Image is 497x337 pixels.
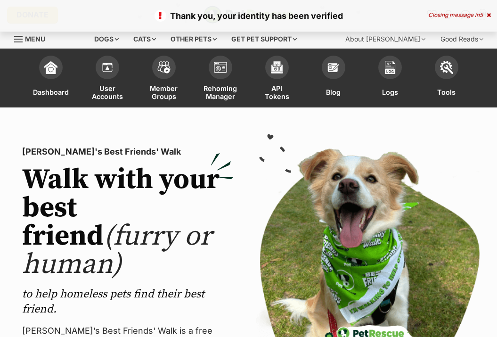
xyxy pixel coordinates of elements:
[79,51,136,107] a: User Accounts
[88,30,125,49] div: Dogs
[22,287,234,317] p: to help homeless pets find their best friend.
[225,30,303,49] div: Get pet support
[23,51,79,107] a: Dashboard
[164,30,223,49] div: Other pets
[33,84,69,100] span: Dashboard
[305,51,362,107] a: Blog
[192,51,249,107] a: Rehoming Manager
[383,61,397,74] img: logs-icon-5bf4c29380941ae54b88474b1138927238aebebbc450bc62c8517511492d5a22.svg
[214,62,227,73] img: group-profile-icon-3fa3cf56718a62981997c0bc7e787c4b2cf8bcc04b72c1350f741eb67cf2f40e.svg
[440,61,453,74] img: tools-icon-677f8b7d46040df57c17cb185196fc8e01b2b03676c49af7ba82c462532e62ee.svg
[22,219,212,282] span: (furry or human)
[418,51,475,107] a: Tools
[261,84,293,100] span: API Tokens
[44,61,57,74] img: dashboard-icon-eb2f2d2d3e046f16d808141f083e7271f6b2e854fb5c12c21221c1fb7104beca.svg
[326,84,341,100] span: Blog
[157,61,171,74] img: team-members-icon-5396bd8760b3fe7c0b43da4ab00e1e3bb1a5d9ba89233759b79545d2d3fc5d0d.svg
[362,51,418,107] a: Logs
[22,145,234,158] p: [PERSON_NAME]'s Best Friends' Walk
[437,84,456,100] span: Tools
[339,30,432,49] div: About [PERSON_NAME]
[434,30,490,49] div: Good Reads
[382,84,398,100] span: Logs
[249,51,305,107] a: API Tokens
[22,166,234,279] h2: Walk with your best friend
[91,84,124,100] span: User Accounts
[327,61,340,74] img: blogs-icon-e71fceff818bbaa76155c998696f2ea9b8fc06abc828b24f45ee82a475c2fd99.svg
[14,30,52,47] a: Menu
[101,61,114,74] img: members-icon-d6bcda0bfb97e5ba05b48644448dc2971f67d37433e5abca221da40c41542bd5.svg
[147,84,180,100] span: Member Groups
[204,84,237,100] span: Rehoming Manager
[136,51,192,107] a: Member Groups
[25,35,45,43] span: Menu
[127,30,163,49] div: Cats
[270,61,284,74] img: api-icon-849e3a9e6f871e3acf1f60245d25b4cd0aad652aa5f5372336901a6a67317bd8.svg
